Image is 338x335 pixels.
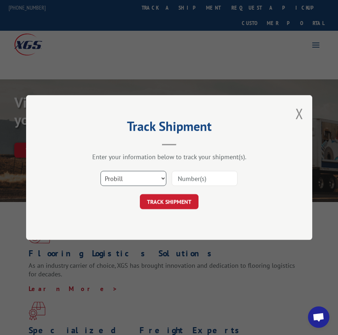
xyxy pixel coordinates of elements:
[62,121,276,135] h2: Track Shipment
[172,171,237,186] input: Number(s)
[308,306,329,328] div: Open chat
[62,153,276,161] div: Enter your information below to track your shipment(s).
[295,104,303,123] button: Close modal
[140,194,199,209] button: TRACK SHIPMENT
